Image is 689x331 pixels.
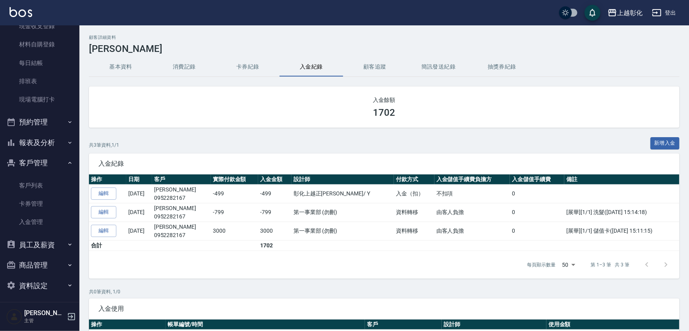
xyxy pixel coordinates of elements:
[564,222,679,240] td: [展華][1/1] 儲值卡([DATE] 15:11:15)
[258,203,291,222] td: -799
[258,240,291,251] td: 1702
[152,222,211,240] td: [PERSON_NAME]
[649,6,679,20] button: 登出
[604,5,646,21] button: 上越彰化
[510,203,564,222] td: 0
[211,203,258,222] td: -799
[89,240,126,251] td: 合計
[91,188,116,200] a: 編輯
[211,174,258,185] th: 實際付款金額
[3,90,76,109] a: 現場電腦打卡
[91,206,116,218] a: 編輯
[564,174,679,185] th: 備註
[3,195,76,213] a: 卡券管理
[126,184,152,203] td: [DATE]
[3,35,76,54] a: 材料自購登錄
[373,107,396,118] h3: 1702
[3,132,76,153] button: 報表及分析
[470,57,534,77] button: 抽獎券紀錄
[89,57,152,77] button: 基本資料
[6,309,22,325] img: Person
[434,174,510,185] th: 入金儲值手續費負擔方
[291,222,394,240] td: 第一事業部 (勿刪)
[152,174,211,185] th: 客戶
[3,235,76,255] button: 員工及薪資
[216,57,280,77] button: 卡券紀錄
[89,288,679,295] p: 共 0 筆資料, 1 / 0
[510,222,564,240] td: 0
[394,174,434,185] th: 付款方式
[434,222,510,240] td: 由客人負擔
[126,222,152,240] td: [DATE]
[258,184,291,203] td: -499
[10,7,32,17] img: Logo
[154,194,209,202] p: 0952282167
[3,72,76,90] a: 排班表
[154,212,209,221] p: 0952282167
[24,309,65,317] h5: [PERSON_NAME]
[89,174,126,185] th: 操作
[434,203,510,222] td: 由客人負擔
[291,174,394,185] th: 設計師
[98,96,670,104] h2: 入金餘額
[3,276,76,296] button: 資料設定
[585,5,600,21] button: save
[394,184,434,203] td: 入金（扣）
[3,153,76,173] button: 客戶管理
[98,305,670,313] span: 入金使用
[3,213,76,231] a: 入金管理
[89,142,119,149] p: 共 3 筆資料, 1 / 1
[291,184,394,203] td: 彰化上越正[PERSON_NAME] / Y
[564,203,679,222] td: [展華][1/1] 洗髮([DATE] 15:14:18)
[258,174,291,185] th: 入金金額
[280,57,343,77] button: 入金紀錄
[407,57,470,77] button: 簡訊發送紀錄
[98,160,670,168] span: 入金紀錄
[91,225,116,237] a: 編輯
[365,320,442,330] th: 客戶
[510,174,564,185] th: 入金儲值手續費
[3,255,76,276] button: 商品管理
[3,112,76,132] button: 預約管理
[3,17,76,35] a: 現金收支登錄
[510,184,564,203] td: 0
[258,222,291,240] td: 3000
[546,320,679,330] th: 使用金額
[394,222,434,240] td: 資料轉移
[527,261,556,268] p: 每頁顯示數量
[152,57,216,77] button: 消費記錄
[617,8,643,18] div: 上越彰化
[126,174,152,185] th: 日期
[211,222,258,240] td: 3000
[291,203,394,222] td: 第一事業部 (勿刪)
[442,320,546,330] th: 設計師
[650,137,680,149] button: 新增入金
[591,261,629,268] p: 第 1–3 筆 共 3 筆
[89,320,166,330] th: 操作
[89,43,679,54] h3: [PERSON_NAME]
[559,254,578,276] div: 50
[126,203,152,222] td: [DATE]
[166,320,365,330] th: 帳單編號/時間
[211,184,258,203] td: -499
[3,54,76,72] a: 每日結帳
[152,203,211,222] td: [PERSON_NAME]
[3,176,76,195] a: 客戶列表
[89,35,679,40] h2: 顧客詳細資料
[152,184,211,203] td: [PERSON_NAME]
[394,203,434,222] td: 資料轉移
[154,231,209,239] p: 0952282167
[434,184,510,203] td: 不扣項
[24,317,65,324] p: 主管
[343,57,407,77] button: 顧客追蹤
